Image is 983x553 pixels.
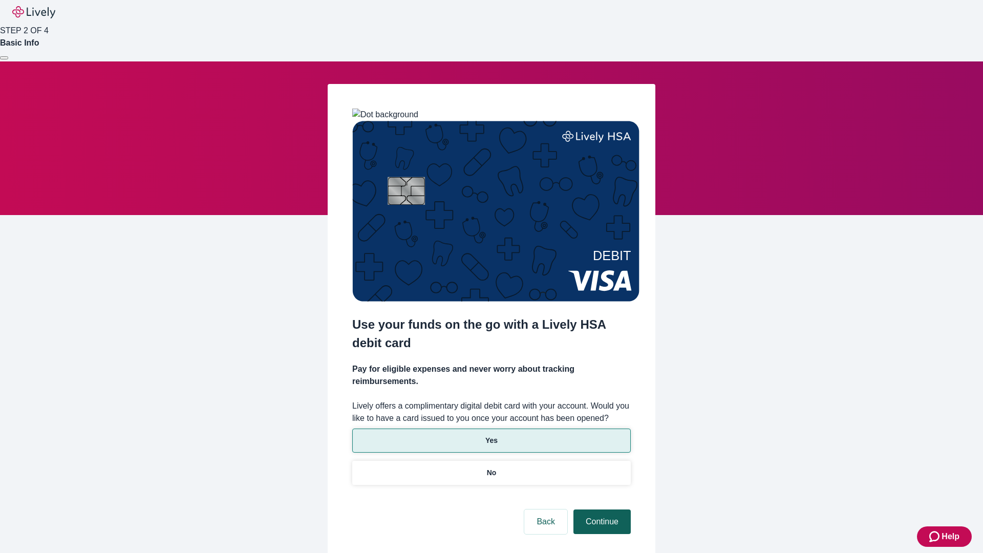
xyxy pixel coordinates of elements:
[352,363,631,388] h4: Pay for eligible expenses and never worry about tracking reimbursements.
[352,429,631,453] button: Yes
[352,121,639,302] img: Debit card
[352,315,631,352] h2: Use your funds on the go with a Lively HSA debit card
[12,6,55,18] img: Lively
[942,530,959,543] span: Help
[524,509,567,534] button: Back
[573,509,631,534] button: Continue
[352,461,631,485] button: No
[352,109,418,121] img: Dot background
[929,530,942,543] svg: Zendesk support icon
[917,526,972,547] button: Zendesk support iconHelp
[487,467,497,478] p: No
[485,435,498,446] p: Yes
[352,400,631,424] label: Lively offers a complimentary digital debit card with your account. Would you like to have a card...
